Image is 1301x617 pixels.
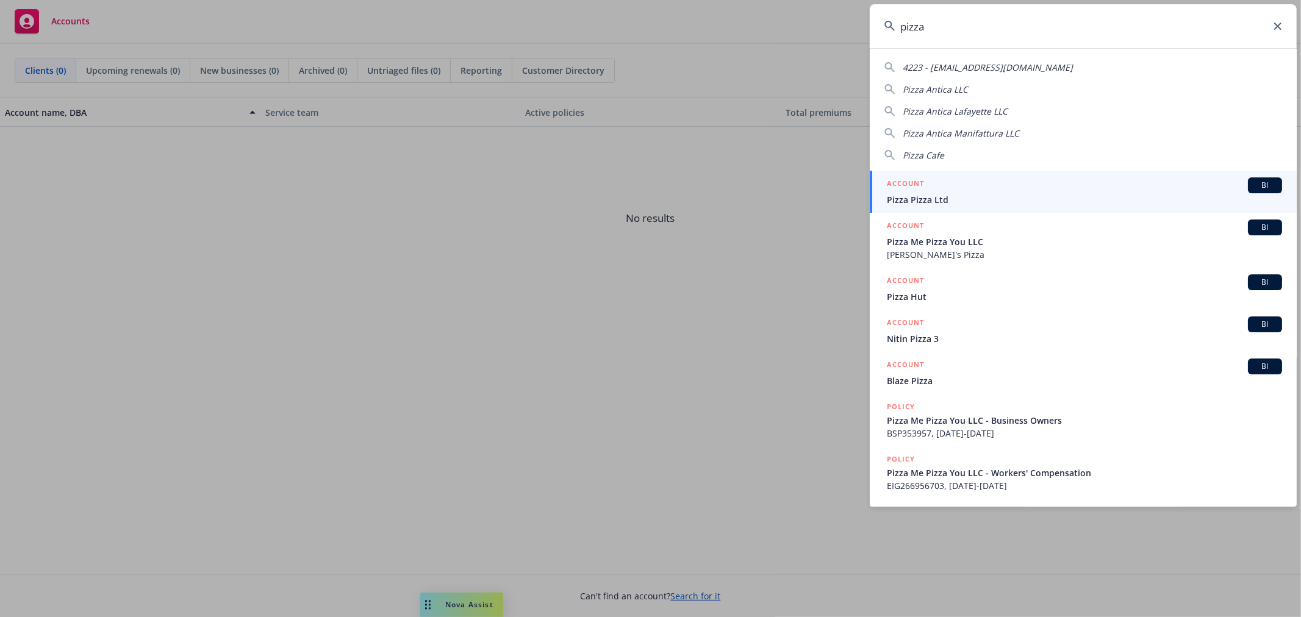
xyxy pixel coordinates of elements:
[887,219,924,234] h5: ACCOUNT
[887,193,1282,206] span: Pizza Pizza Ltd
[870,268,1297,310] a: ACCOUNTBIPizza Hut
[870,499,1297,551] a: POLICY
[1253,319,1277,330] span: BI
[887,479,1282,492] span: EIG266956703, [DATE]-[DATE]
[1253,277,1277,288] span: BI
[887,248,1282,261] span: [PERSON_NAME]'s Pizza
[903,84,968,95] span: Pizza Antica LLC
[887,332,1282,345] span: Nitin Pizza 3
[887,414,1282,427] span: Pizza Me Pizza You LLC - Business Owners
[870,171,1297,213] a: ACCOUNTBIPizza Pizza Ltd
[887,358,924,373] h5: ACCOUNT
[887,290,1282,303] span: Pizza Hut
[1253,180,1277,191] span: BI
[870,213,1297,268] a: ACCOUNTBIPizza Me Pizza You LLC[PERSON_NAME]'s Pizza
[1253,222,1277,233] span: BI
[870,4,1297,48] input: Search...
[903,105,1008,117] span: Pizza Antica Lafayette LLC
[887,374,1282,387] span: Blaze Pizza
[887,401,915,413] h5: POLICY
[870,446,1297,499] a: POLICYPizza Me Pizza You LLC - Workers' CompensationEIG266956703, [DATE]-[DATE]
[870,310,1297,352] a: ACCOUNTBINitin Pizza 3
[887,316,924,331] h5: ACCOUNT
[887,505,915,518] h5: POLICY
[870,352,1297,394] a: ACCOUNTBIBlaze Pizza
[887,274,924,289] h5: ACCOUNT
[887,235,1282,248] span: Pizza Me Pizza You LLC
[903,149,944,161] span: Pizza Cafe
[870,394,1297,446] a: POLICYPizza Me Pizza You LLC - Business OwnersBSP353957, [DATE]-[DATE]
[903,62,1073,73] span: 4223 - [EMAIL_ADDRESS][DOMAIN_NAME]
[887,453,915,465] h5: POLICY
[887,427,1282,440] span: BSP353957, [DATE]-[DATE]
[1253,361,1277,372] span: BI
[887,466,1282,479] span: Pizza Me Pizza You LLC - Workers' Compensation
[903,127,1019,139] span: Pizza Antica Manifattura LLC
[887,177,924,192] h5: ACCOUNT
